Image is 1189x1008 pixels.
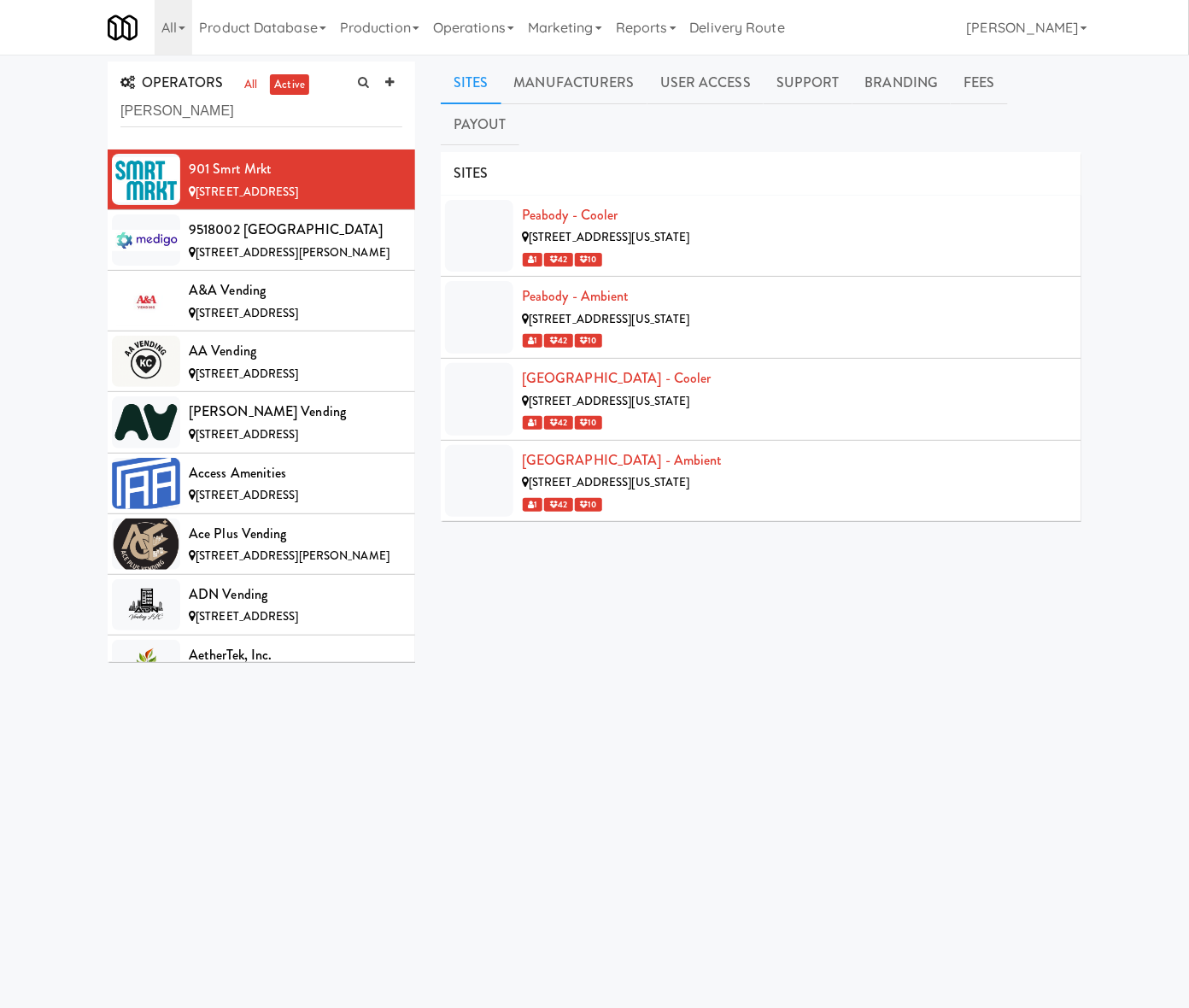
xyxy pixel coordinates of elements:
[523,253,542,267] span: 1
[501,62,647,104] a: Manufacturers
[852,62,952,104] a: Branding
[189,521,402,547] div: Ace Plus Vending
[108,210,415,271] li: 9518002 [GEOGRAPHIC_DATA][STREET_ADDRESS][PERSON_NAME]
[108,575,415,636] li: ADN Vending[STREET_ADDRESS]
[108,392,415,453] li: [PERSON_NAME] Vending[STREET_ADDRESS]
[189,642,402,668] div: AetherTek, Inc.
[189,582,402,607] div: ADN Vending
[196,184,299,200] span: [STREET_ADDRESS]
[108,636,415,696] li: AetherTek, Inc.[STREET_ADDRESS][US_STATE]
[529,474,690,490] span: [STREET_ADDRESS][US_STATE]
[189,460,402,486] div: Access Amenities
[522,286,630,306] a: Peabody - Ambient
[529,311,690,327] span: [STREET_ADDRESS][US_STATE]
[523,416,542,430] span: 1
[108,271,415,331] li: A&A Vending[STREET_ADDRESS]
[441,103,519,146] a: Payout
[522,368,712,388] a: [GEOGRAPHIC_DATA] - Cooler
[196,548,389,564] span: [STREET_ADDRESS][PERSON_NAME]
[108,149,415,210] li: 901 Smrt Mrkt[STREET_ADDRESS]
[189,217,402,243] div: 9518002 [GEOGRAPHIC_DATA]
[270,74,309,96] a: active
[120,96,402,127] input: Search Operator
[441,62,501,104] a: Sites
[240,74,261,96] a: all
[647,62,764,104] a: User Access
[764,62,852,104] a: Support
[454,163,489,183] span: SITES
[544,334,572,348] span: 42
[575,253,602,267] span: 10
[189,278,402,303] div: A&A Vending
[544,416,572,430] span: 42
[108,514,415,575] li: Ace Plus Vending[STREET_ADDRESS][PERSON_NAME]
[575,334,602,348] span: 10
[196,487,299,503] span: [STREET_ADDRESS]
[196,366,299,382] span: [STREET_ADDRESS]
[196,608,299,624] span: [STREET_ADDRESS]
[522,205,618,225] a: Peabody - Cooler
[529,393,690,409] span: [STREET_ADDRESS][US_STATE]
[951,62,1007,104] a: Fees
[575,416,602,430] span: 10
[108,13,138,43] img: Micromart
[544,498,572,512] span: 42
[529,229,690,245] span: [STREET_ADDRESS][US_STATE]
[522,450,723,470] a: [GEOGRAPHIC_DATA] - Ambient
[523,334,542,348] span: 1
[523,498,542,512] span: 1
[189,338,402,364] div: AA Vending
[120,73,223,92] span: OPERATORS
[189,156,402,182] div: 901 Smrt Mrkt
[108,454,415,514] li: Access Amenities[STREET_ADDRESS]
[189,399,402,425] div: [PERSON_NAME] Vending
[544,253,572,267] span: 42
[196,426,299,442] span: [STREET_ADDRESS]
[196,244,389,261] span: [STREET_ADDRESS][PERSON_NAME]
[196,305,299,321] span: [STREET_ADDRESS]
[575,498,602,512] span: 10
[108,331,415,392] li: AA Vending[STREET_ADDRESS]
